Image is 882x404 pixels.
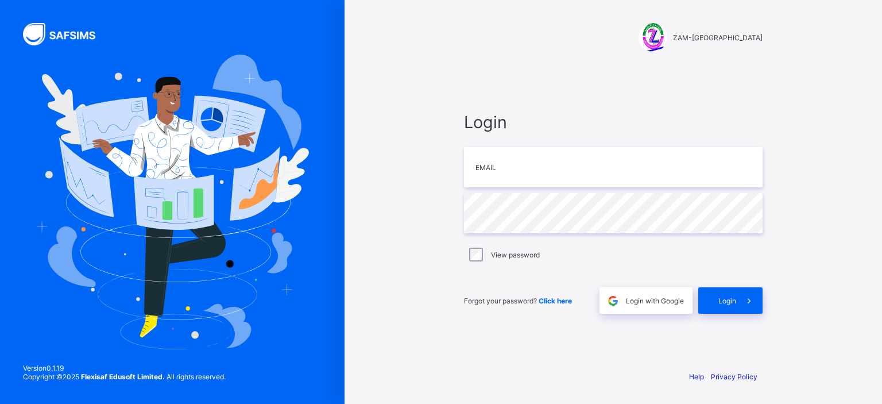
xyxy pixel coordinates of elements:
span: Login [464,112,763,132]
label: View password [491,251,540,259]
span: Login with Google [626,297,684,305]
span: Forgot your password? [464,297,572,305]
img: google.396cfc9801f0270233282035f929180a.svg [606,294,620,307]
a: Privacy Policy [711,372,757,381]
img: Hero Image [36,55,309,349]
span: ZAM-[GEOGRAPHIC_DATA] [673,33,763,42]
img: SAFSIMS Logo [23,23,109,45]
strong: Flexisaf Edusoft Limited. [81,372,165,381]
span: Version 0.1.19 [23,364,226,372]
span: Copyright © 2025 All rights reserved. [23,372,226,381]
a: Click here [539,297,572,305]
span: Login [718,297,736,305]
a: Help [689,372,704,381]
